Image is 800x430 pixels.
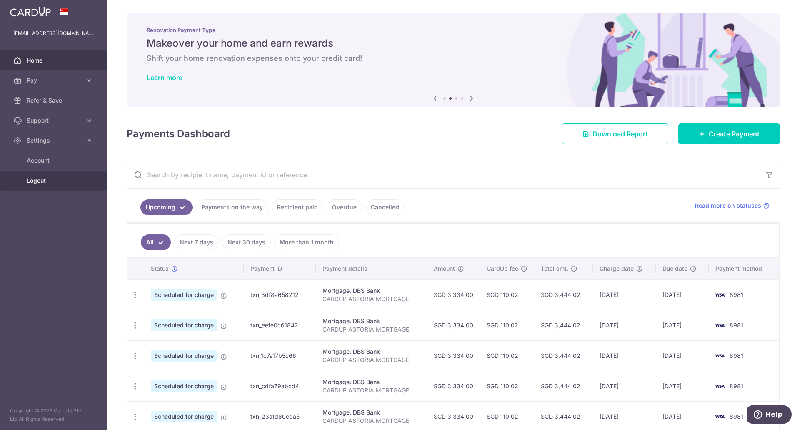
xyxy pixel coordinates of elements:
[592,129,648,139] span: Download Report
[147,37,760,50] h5: Makeover your home and earn rewards
[147,27,760,33] p: Renovation Payment Type
[244,371,316,401] td: txn_cdfa79abcd4
[322,295,420,303] p: CARDUP ASTORIA MORTGAGE
[695,201,770,210] a: Read more on statuses
[730,382,743,390] span: 8981
[434,264,455,273] span: Amount
[327,199,362,215] a: Overdue
[244,279,316,310] td: txn_3df8a658212
[662,264,687,273] span: Due date
[730,322,743,329] span: 8981
[593,310,656,340] td: [DATE]
[147,53,760,63] h6: Shift your home renovation expenses onto your credit card!
[711,381,728,391] img: Bank Card
[27,76,82,85] span: Pay
[711,351,728,361] img: Bank Card
[151,289,217,301] span: Scheduled for charge
[27,156,82,165] span: Account
[322,356,420,364] p: CARDUP ASTORIA MORTGAGE
[222,234,271,250] a: Next 30 days
[322,325,420,334] p: CARDUP ASTORIA MORTGAGE
[656,279,709,310] td: [DATE]
[487,264,518,273] span: CardUp fee
[151,350,217,362] span: Scheduled for charge
[365,199,405,215] a: Cancelled
[711,412,728,422] img: Bank Card
[140,199,192,215] a: Upcoming
[709,258,779,279] th: Payment method
[656,340,709,371] td: [DATE]
[534,340,593,371] td: SGD 3,444.02
[534,310,593,340] td: SGD 3,444.02
[480,310,534,340] td: SGD 110.02
[10,7,51,17] img: CardUp
[600,264,634,273] span: Charge date
[274,234,339,250] a: More than 1 month
[151,264,169,273] span: Status
[151,380,217,392] span: Scheduled for charge
[127,161,760,188] input: Search by recipient name, payment id or reference
[27,56,82,65] span: Home
[541,264,568,273] span: Total amt.
[695,201,761,210] span: Read more on statuses
[151,411,217,422] span: Scheduled for charge
[427,310,480,340] td: SGD 3,334.00
[427,340,480,371] td: SGD 3,334.00
[730,352,743,359] span: 8981
[480,371,534,401] td: SGD 110.02
[656,371,709,401] td: [DATE]
[27,176,82,185] span: Logout
[322,408,420,417] div: Mortgage. DBS Bank
[711,290,728,300] img: Bank Card
[13,29,93,38] p: [EMAIL_ADDRESS][DOMAIN_NAME]
[709,129,760,139] span: Create Payment
[427,279,480,310] td: SGD 3,334.00
[127,13,780,107] img: Renovation banner
[322,386,420,395] p: CARDUP ASTORIA MORTGAGE
[593,279,656,310] td: [DATE]
[127,126,230,141] h4: Payments Dashboard
[711,320,728,330] img: Bank Card
[151,319,217,331] span: Scheduled for charge
[730,291,743,298] span: 8981
[27,116,82,125] span: Support
[480,279,534,310] td: SGD 110.02
[562,123,668,144] a: Download Report
[147,73,182,82] a: Learn more
[244,258,316,279] th: Payment ID
[678,123,780,144] a: Create Payment
[593,340,656,371] td: [DATE]
[244,310,316,340] td: txn_eefe0c61842
[174,234,219,250] a: Next 7 days
[480,340,534,371] td: SGD 110.02
[534,371,593,401] td: SGD 3,444.02
[322,417,420,425] p: CARDUP ASTORIA MORTGAGE
[322,317,420,325] div: Mortgage. DBS Bank
[747,405,792,426] iframe: Opens a widget where you can find more information
[322,378,420,386] div: Mortgage. DBS Bank
[656,310,709,340] td: [DATE]
[534,279,593,310] td: SGD 3,444.02
[244,340,316,371] td: txn_1c7a17b5c66
[316,258,427,279] th: Payment details
[593,371,656,401] td: [DATE]
[27,96,82,105] span: Refer & Save
[427,371,480,401] td: SGD 3,334.00
[730,413,743,420] span: 8981
[27,136,82,145] span: Settings
[141,234,171,250] a: All
[322,347,420,356] div: Mortgage. DBS Bank
[322,287,420,295] div: Mortgage. DBS Bank
[196,199,268,215] a: Payments on the way
[272,199,323,215] a: Recipient paid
